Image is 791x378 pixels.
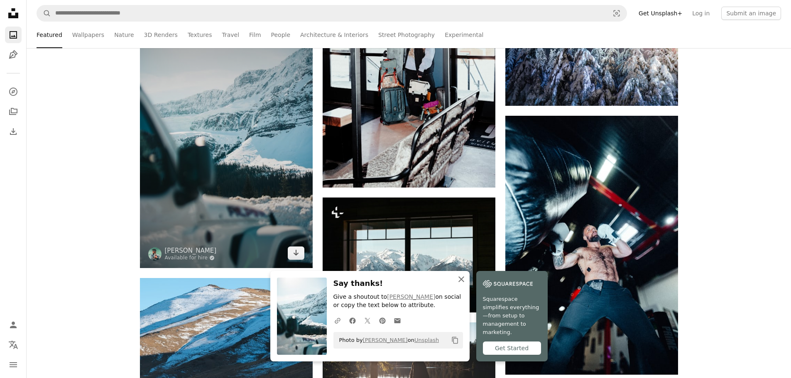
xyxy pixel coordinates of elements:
[37,5,51,21] button: Search Unsplash
[335,334,439,347] span: Photo by on
[249,22,261,48] a: Film
[37,5,627,22] form: Find visuals sitewide
[300,22,368,48] a: Architecture & Interiors
[375,312,390,329] a: Share on Pinterest
[483,295,541,337] span: Squarespace simplifies everything—from setup to management to marketing.
[687,7,715,20] a: Log in
[5,337,22,353] button: Language
[72,22,104,48] a: Wallpapers
[5,5,22,23] a: Home — Unsplash
[721,7,781,20] button: Submit an image
[378,22,435,48] a: Street Photography
[483,341,541,355] div: Get Started
[148,247,162,261] img: Go to Ali Kazal's profile
[5,123,22,140] a: Download History
[333,293,463,310] p: Give a shoutout to on social or copy the text below to attribute.
[390,312,405,329] a: Share over email
[634,7,687,20] a: Get Unsplash+
[140,9,313,268] img: Jeep with a snowy mountain backdrop.
[5,317,22,333] a: Log in / Sign up
[323,54,495,62] a: Woman poses with luggage near a ski lift.
[271,22,291,48] a: People
[445,22,483,48] a: Experimental
[165,246,217,255] a: [PERSON_NAME]
[165,255,217,261] a: Available for hire
[114,22,134,48] a: Nature
[5,27,22,43] a: Photos
[222,22,239,48] a: Travel
[5,83,22,100] a: Explore
[144,22,178,48] a: 3D Renders
[505,116,678,375] img: Boxer practices by hitting the heavy bag.
[323,198,495,312] img: a window with a view of a snowy mountain range
[345,312,360,329] a: Share on Facebook
[140,134,313,142] a: Jeep with a snowy mountain backdrop.
[505,241,678,249] a: Boxer practices by hitting the heavy bag.
[323,251,495,259] a: a window with a view of a snowy mountain range
[387,293,435,300] a: [PERSON_NAME]
[476,271,548,361] a: Squarespace simplifies everything—from setup to management to marketing.Get Started
[288,246,304,260] a: Download
[414,337,439,343] a: Unsplash
[188,22,212,48] a: Textures
[5,46,22,63] a: Illustrations
[363,337,408,343] a: [PERSON_NAME]
[5,103,22,120] a: Collections
[5,356,22,373] button: Menu
[483,278,533,290] img: file-1747939142011-51e5cc87e3c9
[607,5,627,21] button: Visual search
[333,278,463,290] h3: Say thanks!
[360,312,375,329] a: Share on Twitter
[448,333,462,347] button: Copy to clipboard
